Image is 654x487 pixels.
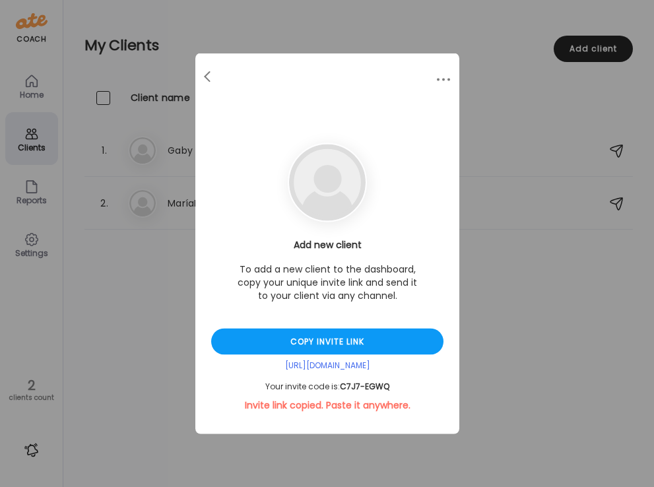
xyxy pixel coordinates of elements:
[211,329,443,355] div: Copy invite link
[340,381,389,392] span: C7J7-EGWQ
[235,263,420,302] p: To add a new client to the dashboard, copy your unique invite link and send it to your client via...
[211,238,443,252] h3: Add new client
[211,360,443,371] div: [URL][DOMAIN_NAME]
[211,381,443,392] div: Your invite code is:
[211,399,443,412] div: Invite link copied. Paste it anywhere.
[289,145,366,221] img: bg-avatar-default.svg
